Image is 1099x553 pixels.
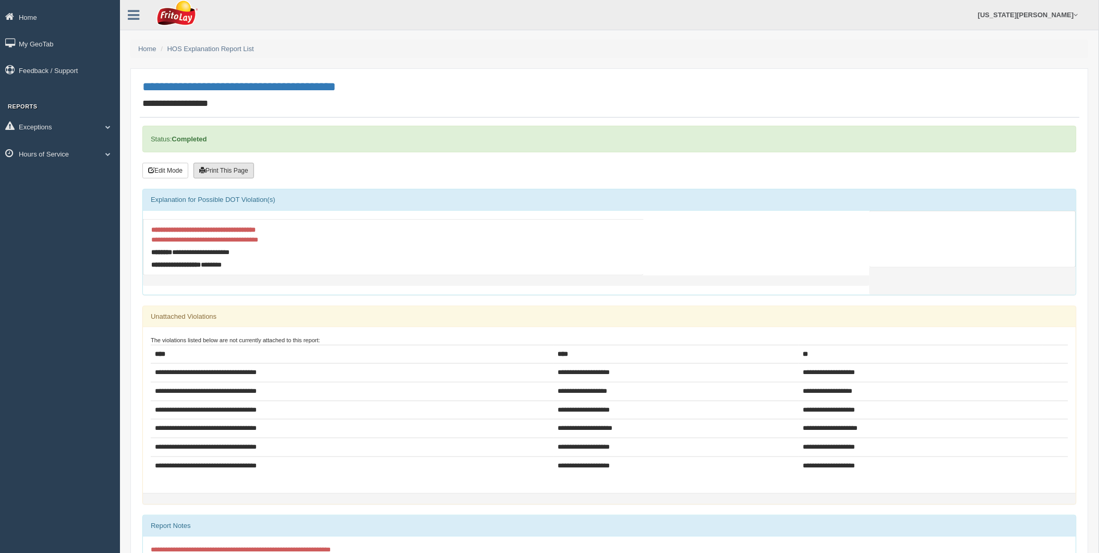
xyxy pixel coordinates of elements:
button: Edit Mode [142,163,188,178]
small: The violations listed below are not currently attached to this report: [151,337,320,343]
a: HOS Explanation Report List [167,45,254,53]
strong: Completed [172,135,207,143]
div: Report Notes [143,515,1076,536]
div: Unattached Violations [143,306,1076,327]
div: Explanation for Possible DOT Violation(s) [143,189,1076,210]
div: Status: [142,126,1077,152]
a: Home [138,45,156,53]
button: Print This Page [194,163,254,178]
